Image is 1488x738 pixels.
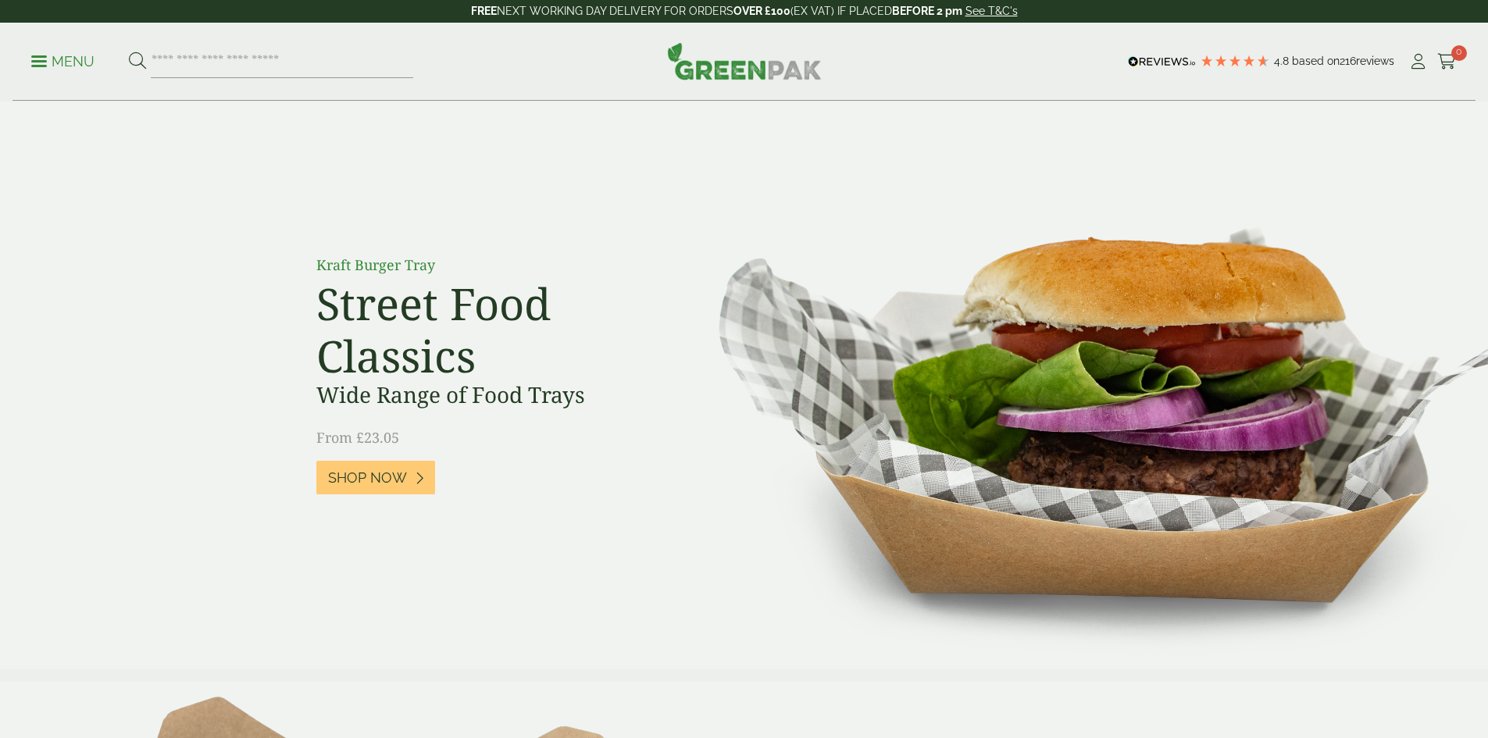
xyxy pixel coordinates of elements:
a: Menu [31,52,95,68]
h3: Wide Range of Food Trays [316,382,668,408]
span: reviews [1356,55,1394,67]
span: 4.8 [1274,55,1292,67]
div: 4.79 Stars [1200,54,1270,68]
img: Street Food Classics [669,102,1488,669]
a: Shop Now [316,461,435,494]
p: Kraft Burger Tray [316,255,668,276]
img: REVIEWS.io [1128,56,1196,67]
span: 0 [1451,45,1467,61]
span: From £23.05 [316,428,399,447]
img: GreenPak Supplies [667,42,822,80]
span: Based on [1292,55,1340,67]
strong: OVER £100 [733,5,790,17]
strong: BEFORE 2 pm [892,5,962,17]
i: Cart [1437,54,1457,70]
i: My Account [1408,54,1428,70]
span: Shop Now [328,469,407,487]
p: Menu [31,52,95,71]
strong: FREE [471,5,497,17]
a: See T&C's [965,5,1018,17]
span: 216 [1340,55,1356,67]
a: 0 [1437,50,1457,73]
h2: Street Food Classics [316,277,668,382]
